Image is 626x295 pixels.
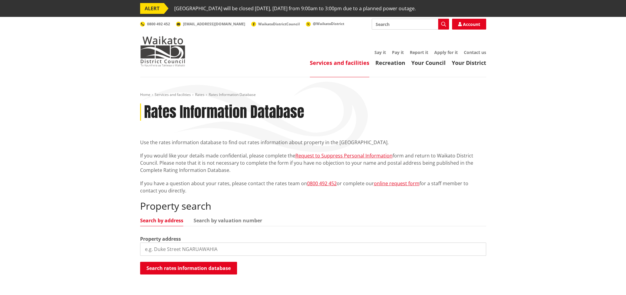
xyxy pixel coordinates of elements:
[307,180,337,187] a: 0800 492 452
[140,235,181,243] label: Property address
[176,21,245,27] a: [EMAIL_ADDRESS][DOMAIN_NAME]
[258,21,300,27] span: WaikatoDistrictCouncil
[140,262,237,274] button: Search rates information database
[392,49,404,55] a: Pay it
[374,49,386,55] a: Say it
[140,218,183,223] a: Search by address
[410,49,428,55] a: Report it
[140,36,185,66] img: Waikato District Council - Te Kaunihera aa Takiwaa o Waikato
[140,152,486,174] p: If you would like your details made confidential, please complete the form and return to Waikato ...
[313,21,344,26] span: @WaikatoDistrict
[452,59,486,66] a: Your District
[209,92,256,97] span: Rates Information Database
[194,218,262,223] a: Search by valuation number
[372,19,449,30] input: Search input
[174,3,416,14] span: [GEOGRAPHIC_DATA] will be closed [DATE], [DATE] from 9:00am to 3:00pm due to a planned power outage.
[452,19,486,30] a: Account
[144,103,304,121] h1: Rates Information Database
[155,92,191,97] a: Services and facilities
[434,49,458,55] a: Apply for it
[306,21,344,26] a: @WaikatoDistrict
[598,270,620,291] iframe: Messenger Launcher
[140,180,486,194] p: If you have a question about your rates, please contact the rates team on or complete our for a s...
[295,152,393,159] a: Request to Suppress Personal Information
[411,59,446,66] a: Your Council
[195,92,204,97] a: Rates
[464,49,486,55] a: Contact us
[140,200,486,212] h2: Property search
[183,21,245,27] span: [EMAIL_ADDRESS][DOMAIN_NAME]
[147,21,170,27] span: 0800 492 452
[375,59,405,66] a: Recreation
[140,243,486,256] input: e.g. Duke Street NGARUAWAHIA
[140,139,486,146] p: Use the rates information database to find out rates information about property in the [GEOGRAPHI...
[140,92,150,97] a: Home
[310,59,369,66] a: Services and facilities
[140,21,170,27] a: 0800 492 452
[140,92,486,97] nav: breadcrumb
[140,3,164,14] span: ALERT
[374,180,419,187] a: online request form
[251,21,300,27] a: WaikatoDistrictCouncil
